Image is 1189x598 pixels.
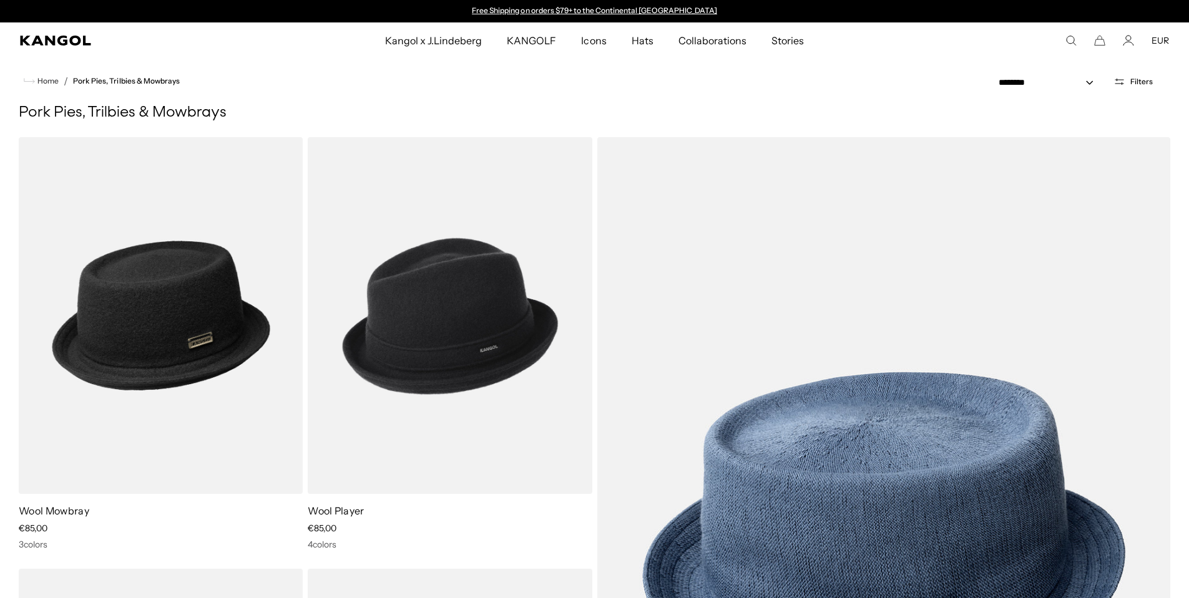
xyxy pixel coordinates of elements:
[373,22,495,59] a: Kangol x J.Lindeberg
[759,22,816,59] a: Stories
[73,77,180,85] a: Pork Pies, Trilbies & Mowbrays
[19,137,303,494] img: Wool Mowbray
[619,22,666,59] a: Hats
[308,523,336,534] span: €85,00
[466,6,723,16] slideshow-component: Announcement bar
[632,22,653,59] span: Hats
[569,22,619,59] a: Icons
[19,539,303,550] div: 3 colors
[59,74,68,89] li: /
[1130,77,1153,86] span: Filters
[308,504,365,517] a: Wool Player
[466,6,723,16] div: Announcement
[1065,35,1077,46] summary: Search here
[1094,35,1105,46] button: Cart
[19,104,1170,122] h1: Pork Pies, Trilbies & Mowbrays
[24,75,59,87] a: Home
[20,36,255,46] a: Kangol
[35,77,59,85] span: Home
[678,22,746,59] span: Collaborations
[1123,35,1134,46] a: Account
[581,22,606,59] span: Icons
[1106,76,1160,87] button: Open filters
[308,137,592,494] img: Wool Player
[1152,35,1169,46] button: EUR
[385,22,482,59] span: Kangol x J.Lindeberg
[466,6,723,16] div: 1 of 2
[666,22,759,59] a: Collaborations
[771,22,804,59] span: Stories
[19,523,47,534] span: €85,00
[994,76,1106,89] select: Sort by: Featured
[494,22,569,59] a: KANGOLF
[308,539,592,550] div: 4 colors
[507,22,556,59] span: KANGOLF
[472,6,717,15] a: Free Shipping on orders $79+ to the Continental [GEOGRAPHIC_DATA]
[19,504,89,517] a: Wool Mowbray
